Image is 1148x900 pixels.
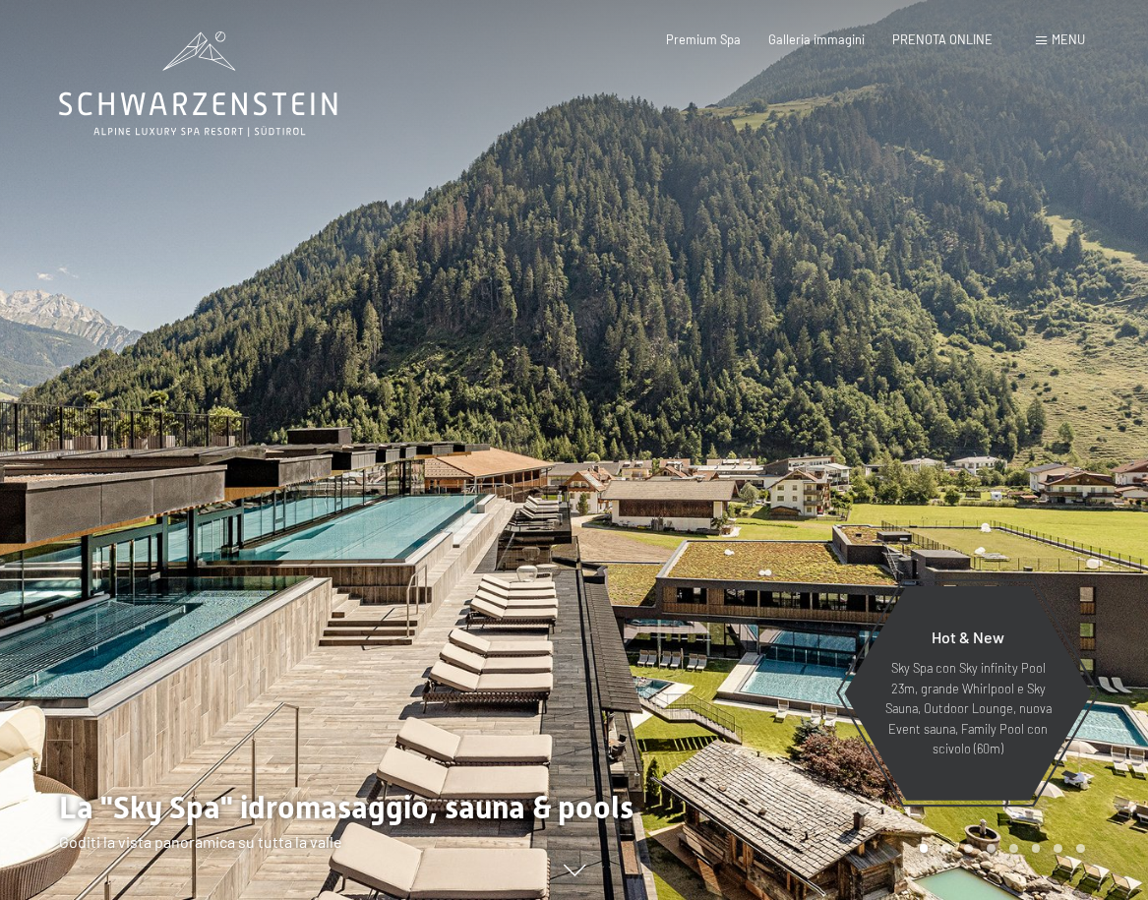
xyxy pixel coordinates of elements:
span: Hot & New [932,628,1004,646]
div: Carousel Page 1 (Current Slide) [920,844,929,853]
div: Carousel Page 3 [964,844,973,853]
a: Hot & New Sky Spa con Sky infinity Pool 23m, grande Whirlpool e Sky Sauna, Outdoor Lounge, nuova ... [843,585,1093,802]
div: Carousel Page 2 [941,844,950,853]
div: Carousel Pagination [913,844,1085,853]
a: Premium Spa [666,31,741,47]
div: Carousel Page 8 [1076,844,1085,853]
a: Galleria immagini [768,31,865,47]
div: Carousel Page 4 [987,844,996,853]
span: Menu [1052,31,1085,47]
div: Carousel Page 7 [1054,844,1062,853]
div: Carousel Page 5 [1009,844,1018,853]
a: PRENOTA ONLINE [892,31,993,47]
p: Sky Spa con Sky infinity Pool 23m, grande Whirlpool e Sky Sauna, Outdoor Lounge, nuova Event saun... [882,658,1054,758]
div: Carousel Page 6 [1032,844,1041,853]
